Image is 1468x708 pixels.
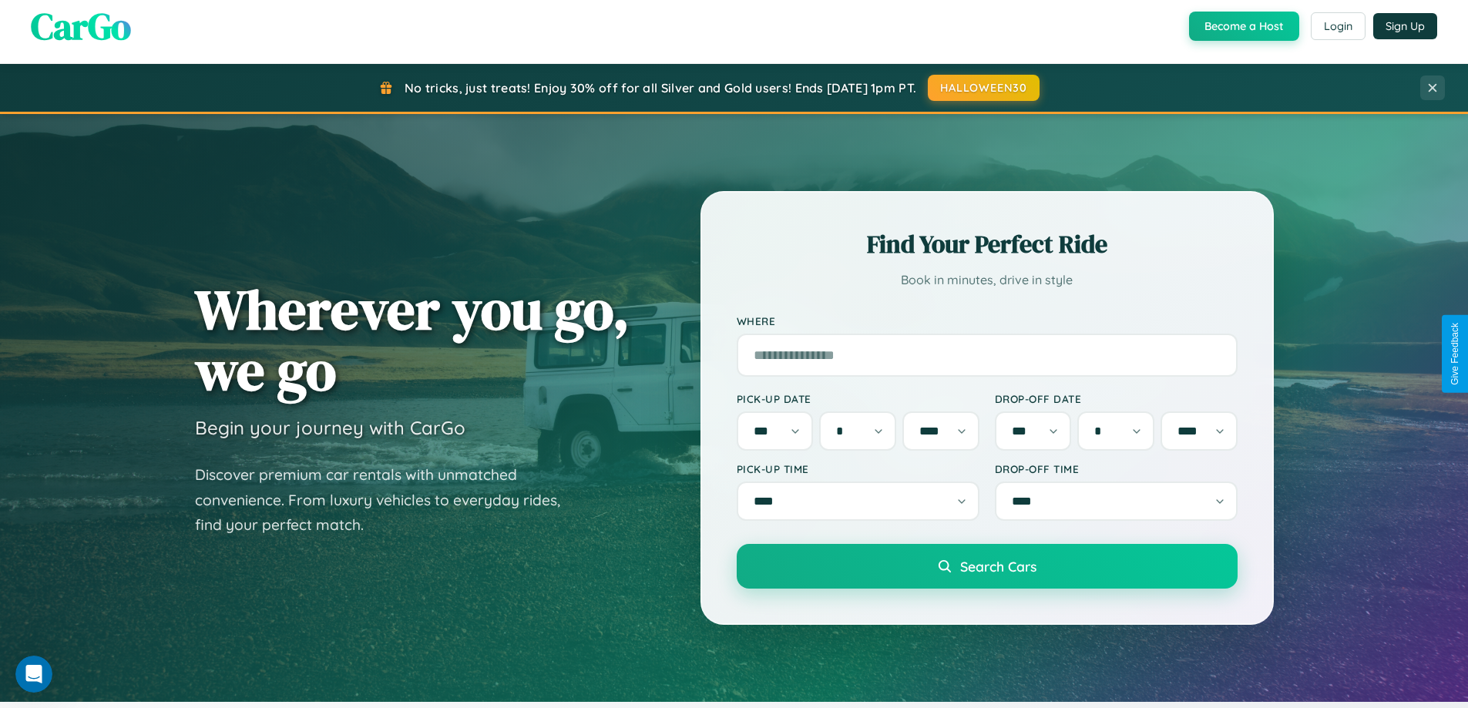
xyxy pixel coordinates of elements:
span: CarGo [31,1,131,52]
label: Pick-up Time [737,462,979,475]
button: HALLOWEEN30 [928,75,1040,101]
p: Book in minutes, drive in style [737,269,1238,291]
span: Search Cars [960,558,1036,575]
div: Give Feedback [1450,323,1460,385]
button: Search Cars [737,544,1238,589]
iframe: Intercom live chat [15,656,52,693]
button: Sign Up [1373,13,1437,39]
p: Discover premium car rentals with unmatched convenience. From luxury vehicles to everyday rides, ... [195,462,580,538]
h2: Find Your Perfect Ride [737,227,1238,261]
label: Drop-off Time [995,462,1238,475]
button: Become a Host [1189,12,1299,41]
button: Login [1311,12,1366,40]
label: Drop-off Date [995,392,1238,405]
label: Where [737,314,1238,327]
h1: Wherever you go, we go [195,279,630,401]
label: Pick-up Date [737,392,979,405]
h3: Begin your journey with CarGo [195,416,465,439]
span: No tricks, just treats! Enjoy 30% off for all Silver and Gold users! Ends [DATE] 1pm PT. [405,80,916,96]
